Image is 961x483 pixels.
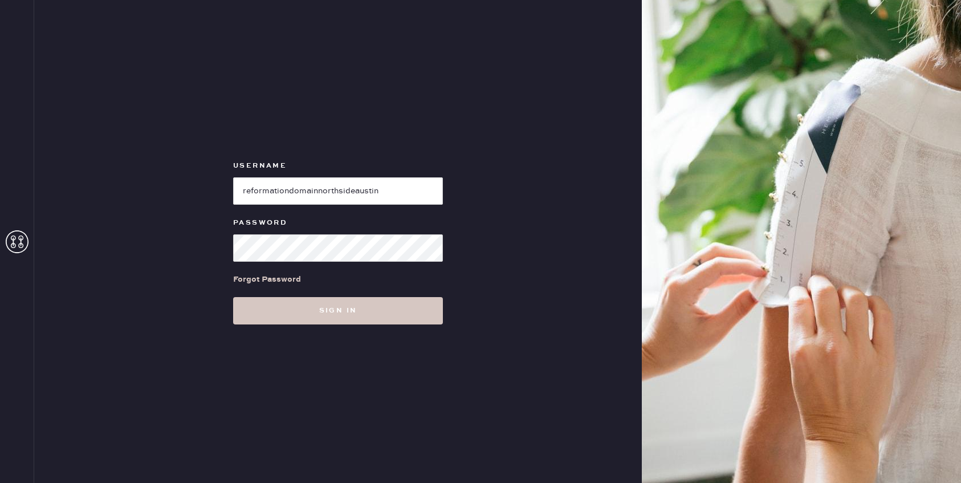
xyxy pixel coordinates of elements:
label: Password [233,216,443,230]
a: Forgot Password [233,262,301,297]
label: Username [233,159,443,173]
button: Sign in [233,297,443,324]
div: Forgot Password [233,273,301,286]
input: e.g. john@doe.com [233,177,443,205]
